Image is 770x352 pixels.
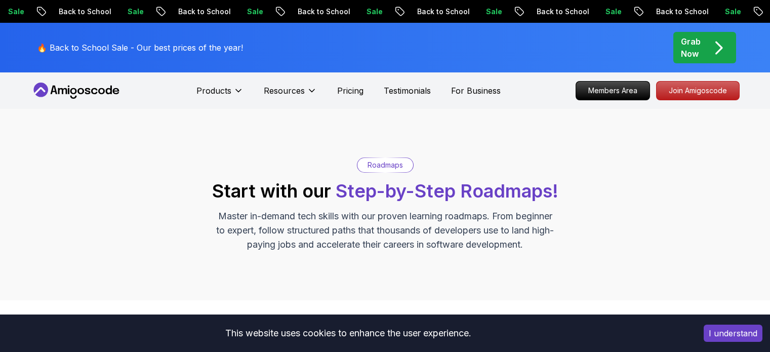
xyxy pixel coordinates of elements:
[167,7,236,17] p: Back to School
[451,85,501,97] a: For Business
[48,7,116,17] p: Back to School
[576,82,650,100] p: Members Area
[196,85,244,105] button: Products
[714,7,746,17] p: Sale
[576,81,650,100] a: Members Area
[264,85,305,97] p: Resources
[525,7,594,17] p: Back to School
[236,7,268,17] p: Sale
[196,85,231,97] p: Products
[406,7,475,17] p: Back to School
[287,7,355,17] p: Back to School
[384,85,431,97] a: Testimonials
[336,180,558,202] span: Step-by-Step Roadmaps!
[594,7,627,17] p: Sale
[657,82,739,100] p: Join Amigoscode
[355,7,388,17] p: Sale
[264,85,317,105] button: Resources
[212,181,558,201] h2: Start with our
[681,35,701,60] p: Grab Now
[37,42,243,54] p: 🔥 Back to School Sale - Our best prices of the year!
[475,7,507,17] p: Sale
[337,85,363,97] a: Pricing
[656,81,740,100] a: Join Amigoscode
[215,209,555,252] p: Master in-demand tech skills with our proven learning roadmaps. From beginner to expert, follow s...
[704,325,762,342] button: Accept cookies
[368,160,403,170] p: Roadmaps
[116,7,149,17] p: Sale
[645,7,714,17] p: Back to School
[8,322,688,344] div: This website uses cookies to enhance the user experience.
